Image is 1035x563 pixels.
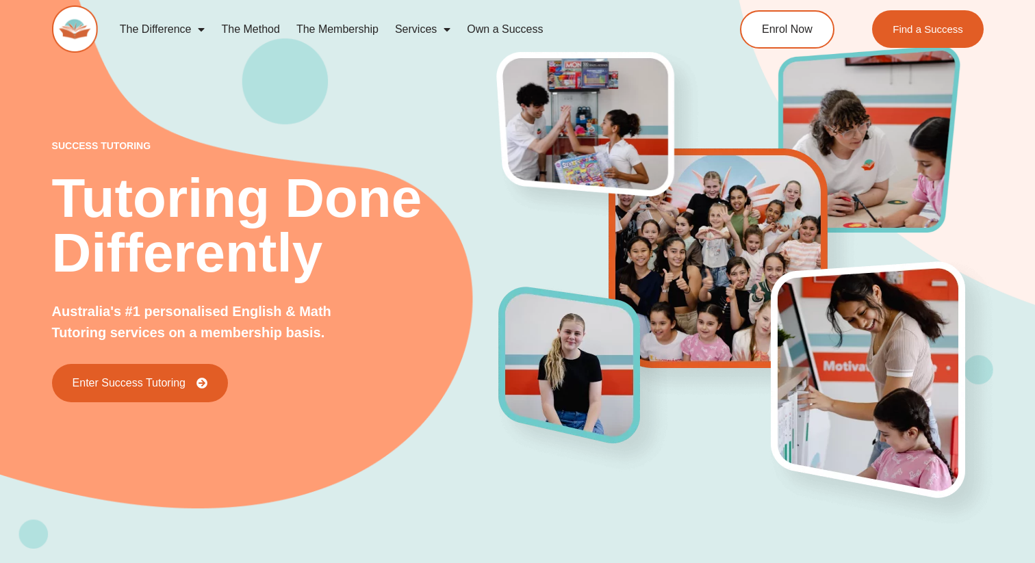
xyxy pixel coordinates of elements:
[52,301,379,343] p: Australia's #1 personalised English & Math Tutoring services on a membership basis.
[893,24,963,34] span: Find a Success
[762,24,813,35] span: Enrol Now
[52,171,499,280] h2: Tutoring Done Differently
[52,141,499,150] p: success tutoring
[872,10,984,48] a: Find a Success
[112,14,687,45] nav: Menu
[387,14,459,45] a: Services
[73,378,186,389] span: Enter Success Tutoring
[740,10,834,49] a: Enrol Now
[52,364,228,402] a: Enter Success Tutoring
[459,14,551,45] a: Own a Success
[112,14,214,45] a: The Difference
[288,14,387,45] a: The Membership
[213,14,287,45] a: The Method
